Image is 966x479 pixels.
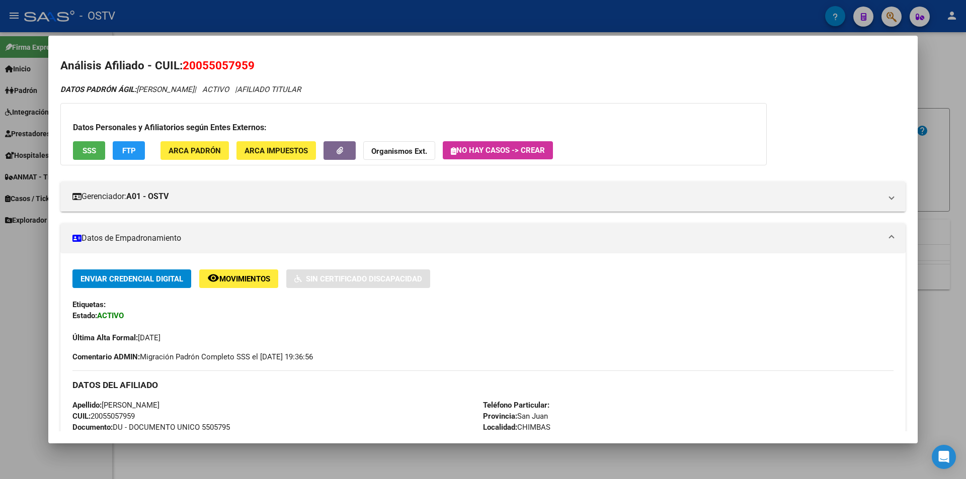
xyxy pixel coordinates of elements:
strong: ACTIVO [97,311,124,320]
span: [PERSON_NAME] [60,85,194,94]
span: 20055057959 [183,59,255,72]
span: [PERSON_NAME] [72,401,159,410]
span: CHIMBAS [483,423,550,432]
strong: Estado: [72,311,97,320]
strong: Etiquetas: [72,300,106,309]
strong: Apellido: [72,401,102,410]
strong: Teléfono Particular: [483,401,549,410]
mat-panel-title: Gerenciador: [72,190,881,203]
button: Sin Certificado Discapacidad [286,269,430,288]
button: SSS [73,141,105,160]
button: ARCA Impuestos [236,141,316,160]
mat-panel-title: Datos de Empadronamiento [72,232,881,244]
span: DU - DOCUMENTO UNICO 5505795 [72,423,230,432]
button: Organismos Ext. [363,141,435,160]
span: Movimientos [219,274,270,283]
mat-icon: remove_red_eye [207,272,219,284]
span: Sin Certificado Discapacidad [306,274,422,283]
strong: A01 - OSTV [126,190,169,203]
strong: DATOS PADRÓN ÁGIL: [60,85,136,94]
span: No hay casos -> Crear [451,146,545,155]
span: 20055057959 [72,412,135,421]
h2: Análisis Afiliado - CUIL: [60,57,906,74]
span: ARCA Padrón [169,146,221,155]
span: SSS [83,146,96,155]
h3: DATOS DEL AFILIADO [72,379,894,391]
span: AFILIADO TITULAR [237,85,301,94]
span: FTP [122,146,136,155]
button: FTP [113,141,145,160]
span: ARCA Impuestos [245,146,308,155]
h3: Datos Personales y Afiliatorios según Entes Externos: [73,122,754,134]
button: Enviar Credencial Digital [72,269,191,288]
span: Enviar Credencial Digital [80,274,183,283]
strong: Última Alta Formal: [72,333,138,342]
mat-expansion-panel-header: Datos de Empadronamiento [60,223,906,253]
button: No hay casos -> Crear [443,141,553,159]
button: Movimientos [199,269,278,288]
strong: Comentario ADMIN: [72,352,140,361]
strong: CUIL: [72,412,91,421]
span: [DATE] [72,333,160,342]
strong: Organismos Ext. [371,147,427,156]
strong: Localidad: [483,423,517,432]
strong: Documento: [72,423,113,432]
strong: Provincia: [483,412,517,421]
mat-expansion-panel-header: Gerenciador:A01 - OSTV [60,181,906,212]
div: Open Intercom Messenger [932,445,956,469]
button: ARCA Padrón [160,141,229,160]
i: | ACTIVO | [60,85,301,94]
span: Migración Padrón Completo SSS el [DATE] 19:36:56 [72,351,313,362]
span: San Juan [483,412,548,421]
